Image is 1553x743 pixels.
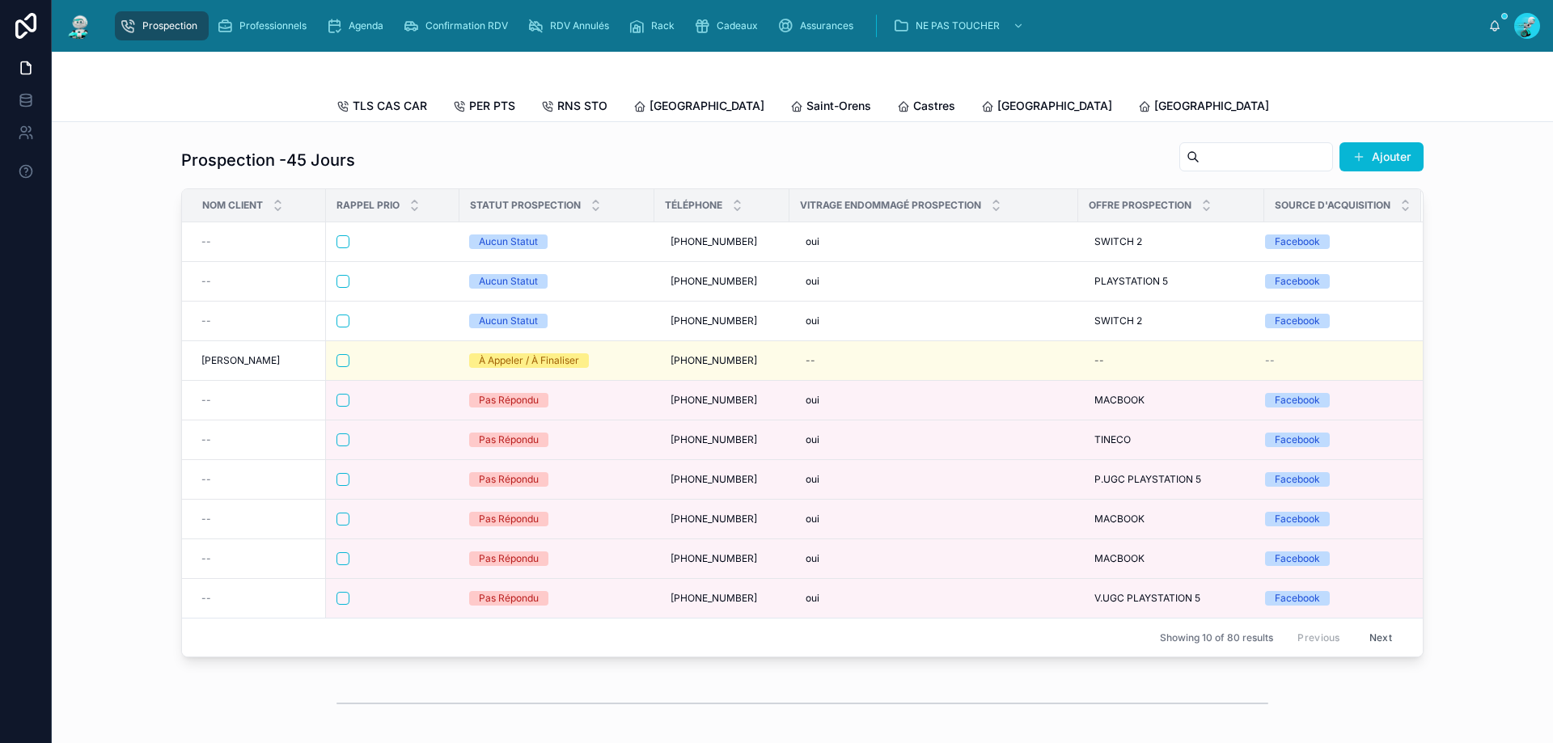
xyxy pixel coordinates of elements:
[470,199,581,212] span: Statut Prospection
[671,275,757,288] span: [PHONE_NUMBER]
[1094,592,1200,605] span: V.UGC PLAYSTATION 5
[806,275,819,288] span: oui
[469,274,645,289] a: Aucun Statut
[806,315,819,327] span: oui
[479,353,579,368] div: À Appeler / À Finaliser
[201,354,316,367] a: [PERSON_NAME]
[181,149,355,171] h1: Prospection -45 Jours
[1154,98,1269,114] span: [GEOGRAPHIC_DATA]
[806,235,819,248] span: oui
[664,268,780,294] a: [PHONE_NUMBER]
[671,315,757,327] span: [PHONE_NUMBER]
[1094,354,1104,367] div: --
[201,275,316,288] a: --
[453,91,515,124] a: PER PTS
[1094,235,1142,248] span: SWITCH 2
[1094,513,1145,526] span: MACBOOK
[1275,512,1320,526] div: Facebook
[201,513,211,526] span: --
[479,393,539,407] div: Pas Répondu
[469,591,645,606] a: Pas Répondu
[479,234,538,249] div: Aucun Statut
[201,473,211,486] span: --
[799,506,1068,532] a: oui
[1088,387,1255,413] a: MACBOOK
[201,433,211,446] span: --
[916,19,1000,32] span: NE PAS TOUCHER
[799,348,1068,374] a: --
[799,466,1068,492] a: oui
[336,91,427,124] a: TLS CAS CAR
[1275,234,1320,249] div: Facebook
[349,19,383,32] span: Agenda
[664,427,780,453] a: [PHONE_NUMBER]
[1088,427,1255,453] a: TINECO
[1275,199,1390,212] span: Source d'acquisition
[772,11,865,40] a: Assurances
[201,235,316,248] a: --
[202,199,263,212] span: Nom Client
[479,433,539,447] div: Pas Répondu
[115,11,209,40] a: Prospection
[671,473,757,486] span: [PHONE_NUMBER]
[806,394,819,407] span: oui
[665,199,722,212] span: Téléphone
[201,552,211,565] span: --
[1088,546,1255,572] a: MACBOOK
[799,387,1068,413] a: oui
[201,354,280,367] span: [PERSON_NAME]
[1265,512,1402,526] a: Facebook
[1088,466,1255,492] a: P.UGC PLAYSTATION 5
[336,199,400,212] span: Rappel Prio
[479,512,539,526] div: Pas Répondu
[981,91,1112,124] a: [GEOGRAPHIC_DATA]
[913,98,955,114] span: Castres
[1265,354,1275,367] span: --
[479,551,539,566] div: Pas Répondu
[201,513,316,526] a: --
[1265,234,1402,249] a: Facebook
[1088,506,1255,532] a: MACBOOK
[1094,433,1131,446] span: TINECO
[523,11,620,40] a: RDV Annulés
[664,466,780,492] a: [PHONE_NUMBER]
[201,275,211,288] span: --
[671,354,757,367] span: [PHONE_NUMBER]
[201,315,316,327] a: --
[201,552,316,565] a: --
[201,433,316,446] a: --
[1265,393,1402,407] a: Facebook
[1275,433,1320,447] div: Facebook
[799,229,1068,255] a: oui
[469,512,645,526] a: Pas Répondu
[1094,552,1145,565] span: MACBOOK
[479,591,539,606] div: Pas Répondu
[799,546,1068,572] a: oui
[717,19,758,32] span: Cadeaux
[689,11,769,40] a: Cadeaux
[799,585,1068,611] a: oui
[664,348,780,374] a: [PHONE_NUMBER]
[201,394,316,407] a: --
[671,592,757,605] span: [PHONE_NUMBER]
[799,268,1068,294] a: oui
[1339,142,1424,171] a: Ajouter
[1088,308,1255,334] a: SWITCH 2
[1275,591,1320,606] div: Facebook
[469,433,645,447] a: Pas Répondu
[671,433,757,446] span: [PHONE_NUMBER]
[664,506,780,532] a: [PHONE_NUMBER]
[479,274,538,289] div: Aucun Statut
[664,387,780,413] a: [PHONE_NUMBER]
[550,19,609,32] span: RDV Annulés
[1275,393,1320,407] div: Facebook
[1358,625,1403,650] button: Next
[1265,314,1402,328] a: Facebook
[624,11,686,40] a: Rack
[353,98,427,114] span: TLS CAS CAR
[469,234,645,249] a: Aucun Statut
[806,433,819,446] span: oui
[1088,268,1255,294] a: PLAYSTATION 5
[201,235,211,248] span: --
[806,473,819,486] span: oui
